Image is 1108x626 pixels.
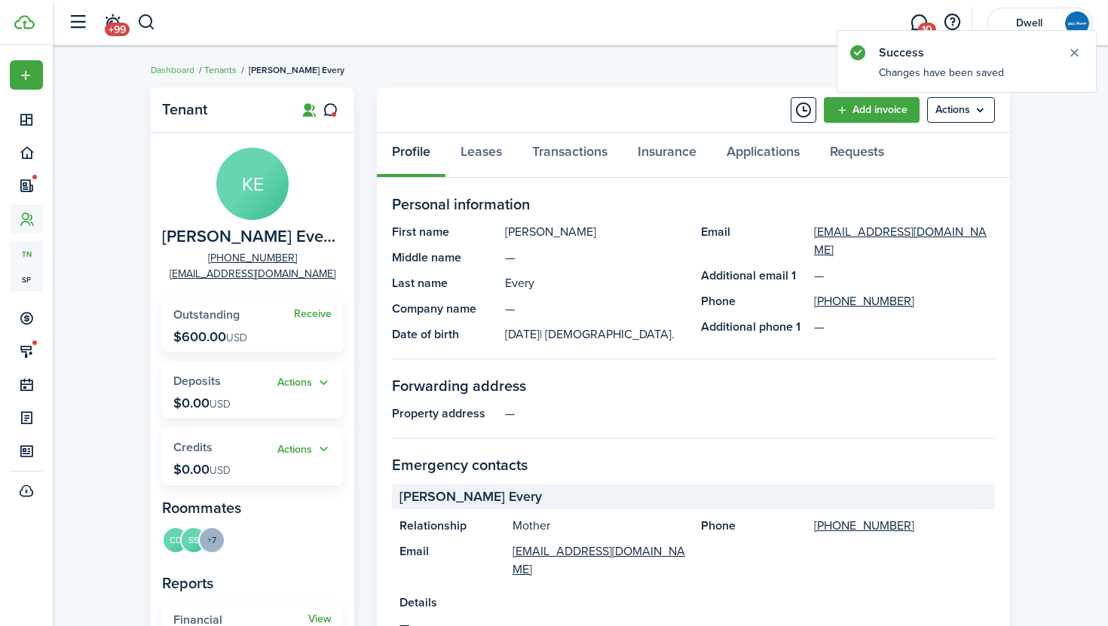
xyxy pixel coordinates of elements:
[505,300,686,318] panel-main-description: —
[98,4,127,42] a: Notifications
[392,193,995,215] panel-main-section-title: Personal information
[701,223,807,259] panel-main-title: Email
[701,292,807,310] panel-main-title: Phone
[623,133,712,178] a: Insurance
[904,4,933,42] a: Messaging
[505,249,686,267] panel-main-description: —
[162,496,343,519] panel-main-subtitle: Roommates
[814,292,914,310] a: [PHONE_NUMBER]
[392,249,497,267] panel-main-title: Middle name
[162,101,283,118] panel-main-title: Tenant
[824,97,920,123] a: Add invoice
[1065,11,1089,35] img: Dwell
[399,542,505,579] panel-main-title: Email
[701,517,807,535] panel-main-title: Phone
[226,330,247,346] span: USD
[918,23,936,36] span: 10
[392,300,497,318] panel-main-title: Company name
[392,223,497,241] panel-main-title: First name
[173,329,247,344] p: $600.00
[63,8,92,37] button: Open sidebar
[14,15,35,29] img: TenantCloud
[927,97,995,123] menu-btn: Actions
[513,517,686,535] panel-main-description: Mother
[815,133,899,178] a: Requests
[505,223,686,241] panel-main-description: [PERSON_NAME]
[277,441,332,458] button: Actions
[216,148,289,220] avatar-text: KE
[182,528,206,552] avatar-text: SS
[277,374,332,392] button: Open menu
[392,374,995,397] panel-main-section-title: Forwarding address
[208,250,297,266] a: [PHONE_NUMBER]
[170,266,335,282] a: [EMAIL_ADDRESS][DOMAIN_NAME]
[701,318,807,336] panel-main-title: Additional phone 1
[10,241,43,267] a: tn
[791,97,816,123] button: Timeline
[701,267,807,285] panel-main-title: Additional email 1
[399,517,505,535] panel-main-title: Relationship
[505,274,686,292] panel-main-description: Every
[173,306,240,323] span: Outstanding
[162,527,189,557] a: CD
[105,23,130,36] span: +99
[712,133,815,178] a: Applications
[204,63,237,77] a: Tenants
[392,325,497,344] panel-main-title: Date of birth
[814,223,995,259] a: [EMAIL_ADDRESS][DOMAIN_NAME]
[308,613,332,625] a: View
[249,63,344,77] span: [PERSON_NAME] Every
[173,372,221,389] span: Deposits
[162,572,343,594] panel-main-subtitle: Reports
[210,396,231,412] span: USD
[837,65,1096,92] notify-body: Changes have been saved
[277,441,332,458] button: Open menu
[814,517,914,535] a: [PHONE_NUMBER]
[164,528,188,552] avatar-text: CD
[137,10,156,35] button: Search
[392,405,497,423] panel-main-title: Property address
[392,453,995,476] panel-main-section-title: Emergency contacts
[505,325,686,344] panel-main-description: [DATE]
[939,10,965,35] button: Open resource center
[1064,42,1085,63] button: Close notify
[513,542,686,579] a: [EMAIL_ADDRESS][DOMAIN_NAME]
[10,267,43,292] a: sp
[927,97,995,123] button: Open menu
[277,374,332,392] button: Actions
[207,527,225,554] button: Open menu
[173,438,213,456] span: Credits
[198,527,225,554] menu-trigger: +7
[879,44,1052,62] notify-title: Success
[151,63,194,77] a: Dashboard
[392,274,497,292] panel-main-title: Last name
[999,18,1059,29] span: Dwell
[173,395,231,411] p: $0.00
[10,60,43,90] button: Open menu
[445,133,517,178] a: Leases
[162,227,335,246] span: Kylie Every
[294,308,332,320] a: Receive
[189,527,207,557] a: SS
[399,487,542,507] span: [PERSON_NAME] Every
[173,462,231,477] p: $0.00
[540,325,675,343] span: | [DEMOGRAPHIC_DATA].
[399,594,987,612] panel-main-title: Details
[505,405,995,423] panel-main-description: —
[210,463,231,478] span: USD
[517,133,623,178] a: Transactions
